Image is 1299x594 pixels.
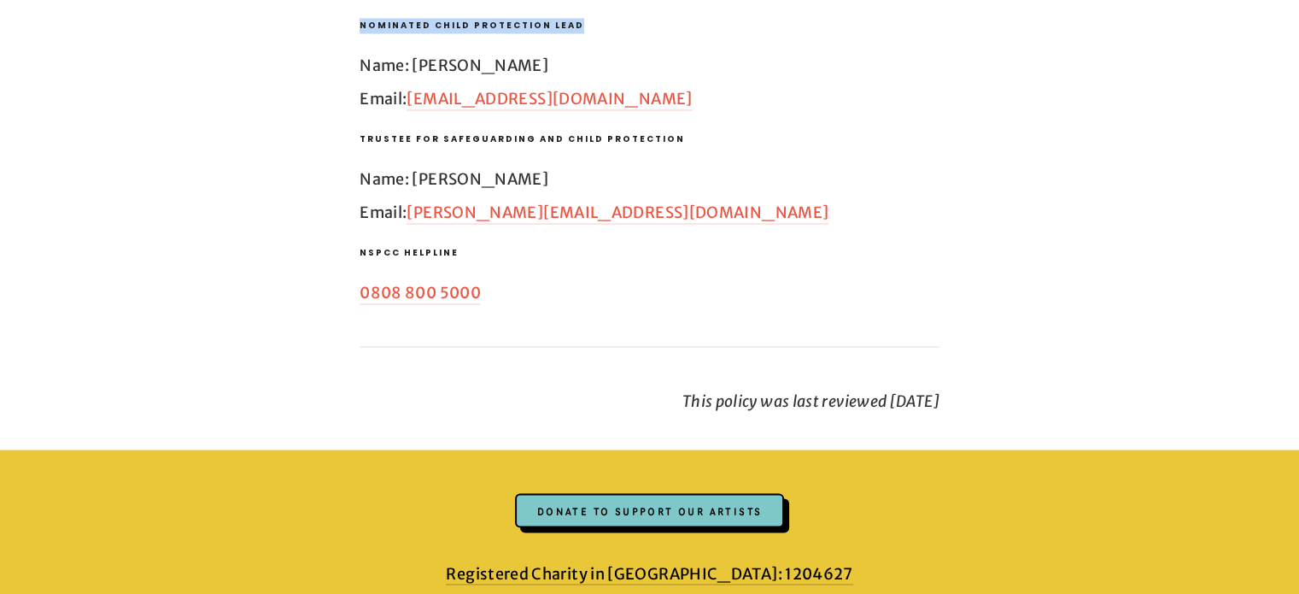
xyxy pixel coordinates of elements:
a: 0808 800 5000 [360,283,481,304]
h3: NSPCC Helpline [360,245,939,261]
em: This policy was last reviewed [DATE] [682,391,939,410]
p: Name: [PERSON_NAME] Email: [360,49,939,116]
a: [EMAIL_ADDRESS][DOMAIN_NAME] [407,89,692,110]
div: Donate to support our artists [515,493,785,527]
h3: Trustee for safeguarding and child protection [360,132,939,147]
a: Registered Charity in [GEOGRAPHIC_DATA]: 1204627 [446,563,852,585]
h3: Nominated child protection lead [360,18,939,33]
a: [PERSON_NAME][EMAIL_ADDRESS][DOMAIN_NAME] [407,203,828,224]
p: Name: [PERSON_NAME] Email: [360,162,939,230]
